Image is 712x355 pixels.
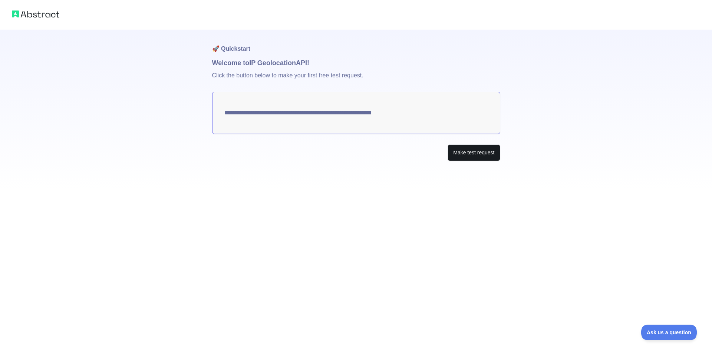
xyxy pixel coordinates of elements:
[212,68,500,92] p: Click the button below to make your first free test request.
[212,30,500,58] h1: 🚀 Quickstart
[448,144,500,161] button: Make test request
[641,325,697,340] iframe: Toggle Customer Support
[212,58,500,68] h1: Welcome to IP Geolocation API!
[12,9,59,19] img: Abstract logo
